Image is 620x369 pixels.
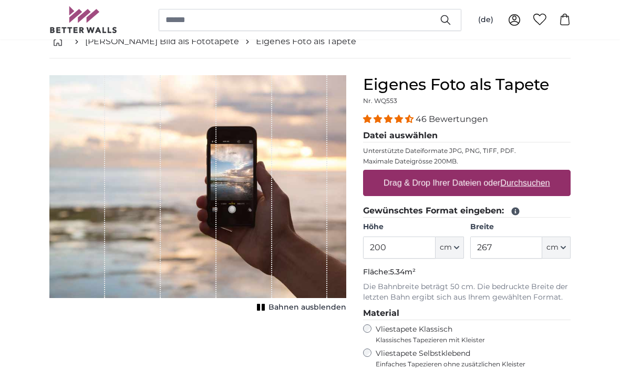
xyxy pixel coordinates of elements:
a: [PERSON_NAME] Bild als Fototapete [85,35,239,48]
span: Klassisches Tapezieren mit Kleister [376,336,562,345]
div: 1 of 1 [49,76,346,315]
button: Bahnen ausblenden [254,301,346,315]
h1: Eigenes Foto als Tapete [363,76,571,95]
span: Nr. WQ553 [363,97,397,105]
nav: breadcrumbs [49,25,571,59]
legend: Gewünschtes Format eingeben: [363,205,571,218]
span: Bahnen ausblenden [268,303,346,313]
u: Durchsuchen [501,179,550,188]
span: 5.34m² [390,268,416,277]
legend: Datei auswählen [363,130,571,143]
label: Höhe [363,222,463,233]
p: Fläche: [363,268,571,278]
legend: Material [363,307,571,321]
p: Unterstützte Dateiformate JPG, PNG, TIFF, PDF. [363,147,571,156]
span: cm [546,243,559,253]
span: Einfaches Tapezieren ohne zusätzlichen Kleister [376,361,571,369]
p: Maximale Dateigrösse 200MB. [363,158,571,166]
a: Eigenes Foto als Tapete [256,35,356,48]
button: cm [436,237,464,259]
button: cm [542,237,571,259]
label: Vliestapete Klassisch [376,325,562,345]
button: (de) [470,11,502,29]
label: Vliestapete Selbstklebend [376,349,571,369]
label: Drag & Drop Ihrer Dateien oder [379,173,554,194]
span: 4.37 stars [363,115,416,125]
img: Betterwalls [49,6,118,33]
p: Die Bahnbreite beträgt 50 cm. Die bedruckte Breite der letzten Bahn ergibt sich aus Ihrem gewählt... [363,282,571,303]
label: Breite [470,222,571,233]
span: 46 Bewertungen [416,115,488,125]
span: cm [440,243,452,253]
